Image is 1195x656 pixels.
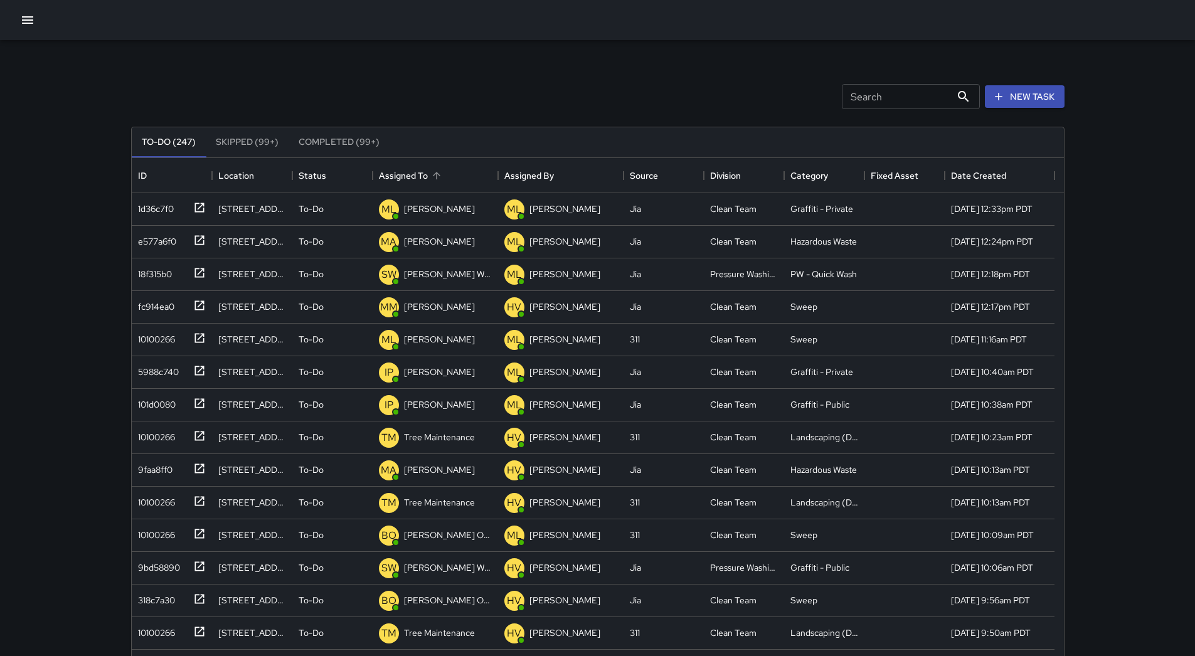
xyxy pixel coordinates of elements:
p: [PERSON_NAME] [529,594,600,606]
div: 9/23/2025, 9:56am PDT [951,594,1030,606]
div: Clean Team [710,398,757,411]
div: 1051 Market Street [218,366,286,378]
p: HV [507,495,521,511]
p: [PERSON_NAME] [529,398,600,411]
p: IP [385,365,393,380]
div: 10100266 [133,328,175,346]
div: 9/23/2025, 9:50am PDT [951,627,1031,639]
p: To-Do [299,333,324,346]
div: Jia [630,463,641,476]
p: Tree Maintenance [404,496,475,509]
div: 251 6th Street [218,496,286,509]
div: Clean Team [710,235,757,248]
div: 18f315b0 [133,263,172,280]
div: 311 [630,627,640,639]
div: Assigned To [373,158,498,193]
div: Pressure Washing [710,268,778,280]
p: [PERSON_NAME] Overall [404,594,492,606]
div: Hazardous Waste [790,235,857,248]
p: [PERSON_NAME] [529,235,600,248]
button: Completed (99+) [289,127,390,157]
div: 311 [630,333,640,346]
div: Category [790,158,828,193]
div: 9/23/2025, 10:13am PDT [951,496,1030,509]
p: To-Do [299,529,324,541]
div: Landscaping (DG & Weeds) [790,496,858,509]
div: 433 Natoma Street [218,561,286,574]
div: Clean Team [710,431,757,443]
p: To-Do [299,561,324,574]
p: To-Do [299,398,324,411]
p: To-Do [299,627,324,639]
div: Jia [630,366,641,378]
div: 9/23/2025, 12:18pm PDT [951,268,1030,280]
p: [PERSON_NAME] Overall [404,529,492,541]
div: 10100266 [133,426,175,443]
div: 925 Market Street [218,463,286,476]
div: Source [630,158,658,193]
p: TM [381,430,396,445]
div: 18 10th Street [218,333,286,346]
div: 64a Harriet Street [218,529,286,541]
p: [PERSON_NAME] [529,627,600,639]
div: Jia [630,203,641,215]
div: 10100266 [133,622,175,639]
p: [PERSON_NAME] [404,463,475,476]
p: ML [507,202,522,217]
div: 9/23/2025, 10:40am PDT [951,366,1034,378]
p: [PERSON_NAME] [404,398,475,411]
div: ID [138,158,147,193]
p: [PERSON_NAME] Weekly [404,561,492,574]
p: To-Do [299,594,324,606]
p: TM [381,626,396,641]
p: [PERSON_NAME] [404,333,475,346]
p: ML [507,528,522,543]
p: SW [381,561,396,576]
p: To-Do [299,463,324,476]
div: Category [784,158,864,193]
div: 101d0080 [133,393,176,411]
div: Clean Team [710,594,757,606]
div: Clean Team [710,300,757,313]
div: Fixed Asset [864,158,945,193]
div: fc914ea0 [133,295,174,313]
p: IP [385,398,393,413]
div: Sweep [790,594,817,606]
div: 311 [630,431,640,443]
div: 1035 Market Street [218,235,286,248]
div: Jia [630,235,641,248]
div: 9/23/2025, 12:24pm PDT [951,235,1033,248]
div: PW - Quick Wash [790,268,857,280]
p: MA [381,463,396,478]
p: HV [507,300,521,315]
p: To-Do [299,496,324,509]
p: [PERSON_NAME] [529,463,600,476]
div: Jia [630,300,641,313]
div: Sweep [790,300,817,313]
p: To-Do [299,300,324,313]
div: ID [132,158,212,193]
p: HV [507,593,521,608]
p: [PERSON_NAME] [529,268,600,280]
div: 1133 Market Street [218,300,286,313]
div: Landscaping (DG & Weeds) [790,627,858,639]
div: Graffiti - Public [790,398,849,411]
p: Tree Maintenance [404,431,475,443]
div: Assigned To [379,158,428,193]
div: 9/23/2025, 11:16am PDT [951,333,1027,346]
div: Location [212,158,292,193]
p: BO [381,593,396,608]
button: Skipped (99+) [206,127,289,157]
p: To-Do [299,268,324,280]
p: ML [507,365,522,380]
div: 311 [630,496,640,509]
div: 27 Harriet Street [218,594,286,606]
div: Sweep [790,333,817,346]
div: 9/23/2025, 10:23am PDT [951,431,1033,443]
div: Division [704,158,784,193]
p: [PERSON_NAME] [529,561,600,574]
div: Jia [630,398,641,411]
p: MM [380,300,398,315]
p: MA [381,235,396,250]
p: [PERSON_NAME] [404,235,475,248]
